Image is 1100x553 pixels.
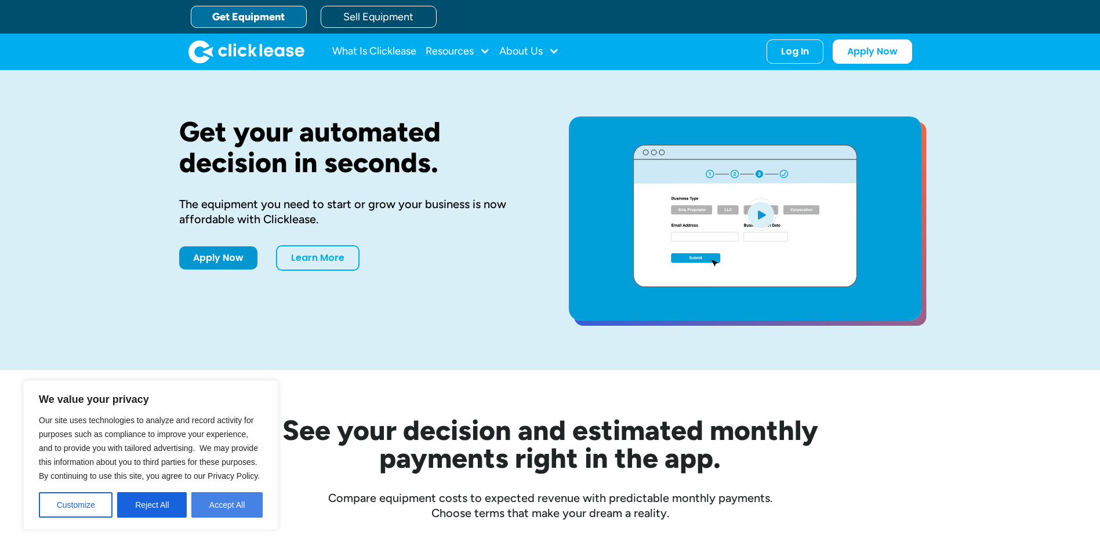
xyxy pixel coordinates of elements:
a: Sell Equipment [321,6,437,28]
a: Learn More [276,245,360,271]
button: Customize [39,492,112,518]
a: home [188,40,304,63]
a: open lightbox [569,117,921,321]
span: Our site uses technologies to analyze and record activity for purposes such as compliance to impr... [39,416,260,481]
div: Log In [781,46,809,57]
div: Resources [426,40,490,63]
img: Clicklease logo [188,40,304,63]
div: About Us [499,40,559,63]
div: Compare equipment costs to expected revenue with predictable monthly payments. Choose terms that ... [179,490,921,521]
p: We value your privacy [39,392,263,406]
div: We value your privacy [23,380,278,530]
h2: See your decision and estimated monthly payments right in the app. [226,416,875,472]
a: Apply Now [179,246,257,270]
h1: Get your automated decision in seconds. [179,117,532,178]
button: Reject All [117,492,187,518]
a: Apply Now [833,39,912,64]
a: What Is Clicklease [332,40,416,63]
div: The equipment you need to start or grow your business is now affordable with Clicklease. [179,197,532,227]
img: Blue play button logo on a light blue circular background [745,198,776,231]
a: Get Equipment [191,6,307,28]
button: Accept All [191,492,263,518]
